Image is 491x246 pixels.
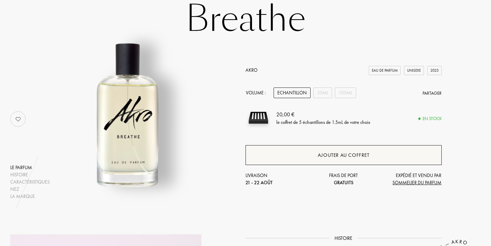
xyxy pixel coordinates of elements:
div: En stock [418,115,442,122]
img: sample box [245,105,271,131]
div: 100mL [335,87,356,98]
img: no_like_p.png [11,112,25,126]
div: Volume : [245,87,269,98]
div: Caractéristiques [10,178,50,186]
div: Eau de Parfum [369,66,401,75]
div: Expédié et vendu par [376,172,442,186]
div: Frais de port [311,172,376,186]
span: Gratuits [334,179,353,186]
div: Echantillon [274,87,311,98]
div: Unisexe [404,66,424,75]
h1: Breathe [74,0,417,38]
div: Ajouter au coffret [318,151,369,159]
div: Partager [423,90,442,97]
span: 21 - 22 août [245,179,273,186]
span: Sommelier du Parfum [392,179,441,186]
div: Livraison [245,172,311,186]
div: le coffret de 5 échantillons de 1.5mL de votre choix [276,118,370,126]
div: La marque [10,193,50,200]
div: 20,00 € [276,110,370,118]
div: Le parfum [10,164,50,171]
div: Nez [10,186,50,193]
a: Akro [245,67,257,73]
div: 2025 [427,66,442,75]
div: 30mL [313,87,332,98]
div: Histoire [10,171,50,178]
img: Breathe Akro [43,31,212,200]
